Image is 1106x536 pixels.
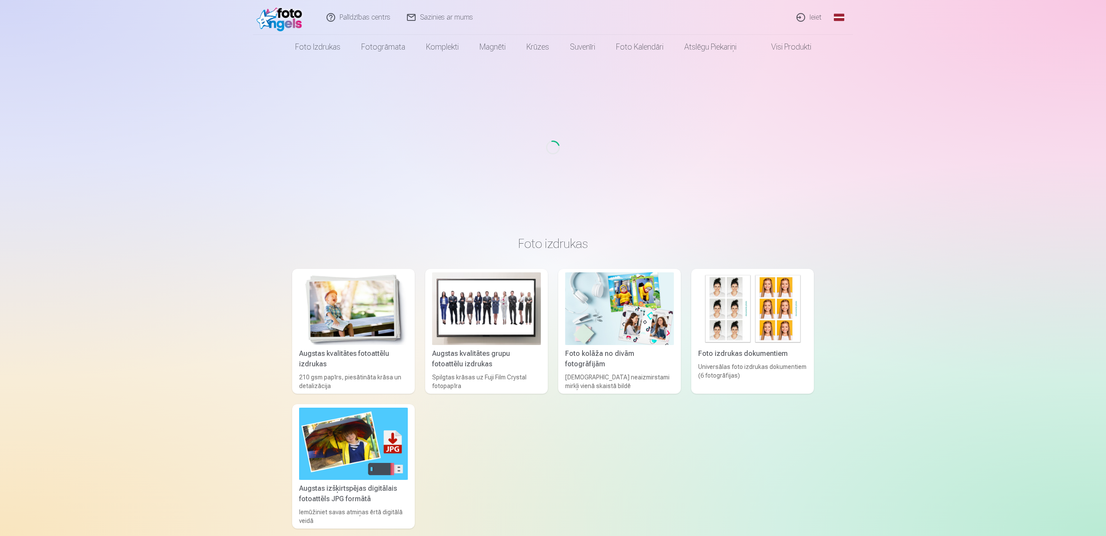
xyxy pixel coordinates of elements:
a: Krūzes [516,35,560,59]
a: Augstas izšķirtspējas digitālais fotoattēls JPG formātāAugstas izšķirtspējas digitālais fotoattēl... [292,404,415,529]
a: Visi produkti [747,35,822,59]
img: Augstas kvalitātes grupu fotoattēlu izdrukas [432,272,541,345]
div: 210 gsm papīrs, piesātināta krāsa un detalizācija [296,373,411,390]
div: Augstas kvalitātes grupu fotoattēlu izdrukas [429,348,544,369]
h3: Foto izdrukas [299,236,807,251]
div: Foto kolāža no divām fotogrāfijām [562,348,677,369]
a: Foto kolāža no divām fotogrāfijāmFoto kolāža no divām fotogrāfijām[DEMOGRAPHIC_DATA] neaizmirstam... [558,269,681,394]
div: [DEMOGRAPHIC_DATA] neaizmirstami mirkļi vienā skaistā bildē [562,373,677,390]
img: Augstas izšķirtspējas digitālais fotoattēls JPG formātā [299,408,408,480]
a: Augstas kvalitātes fotoattēlu izdrukasAugstas kvalitātes fotoattēlu izdrukas210 gsm papīrs, piesā... [292,269,415,394]
a: Foto izdrukas dokumentiemFoto izdrukas dokumentiemUniversālas foto izdrukas dokumentiem (6 fotogr... [691,269,814,394]
a: Atslēgu piekariņi [674,35,747,59]
div: Foto izdrukas dokumentiem [695,348,810,359]
a: Komplekti [416,35,469,59]
a: Suvenīri [560,35,606,59]
div: Iemūžiniet savas atmiņas ērtā digitālā veidā [296,508,411,525]
div: Universālas foto izdrukas dokumentiem (6 fotogrāfijas) [695,362,810,390]
img: Augstas kvalitātes fotoattēlu izdrukas [299,272,408,345]
a: Augstas kvalitātes grupu fotoattēlu izdrukasAugstas kvalitātes grupu fotoattēlu izdrukasSpilgtas ... [425,269,548,394]
a: Fotogrāmata [351,35,416,59]
a: Foto kalendāri [606,35,674,59]
div: Spilgtas krāsas uz Fuji Film Crystal fotopapīra [429,373,544,390]
div: Augstas kvalitātes fotoattēlu izdrukas [296,348,411,369]
a: Magnēti [469,35,516,59]
img: /fa1 [257,3,306,31]
a: Foto izdrukas [285,35,351,59]
img: Foto izdrukas dokumentiem [698,272,807,345]
img: Foto kolāža no divām fotogrāfijām [565,272,674,345]
div: Augstas izšķirtspējas digitālais fotoattēls JPG formātā [296,483,411,504]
